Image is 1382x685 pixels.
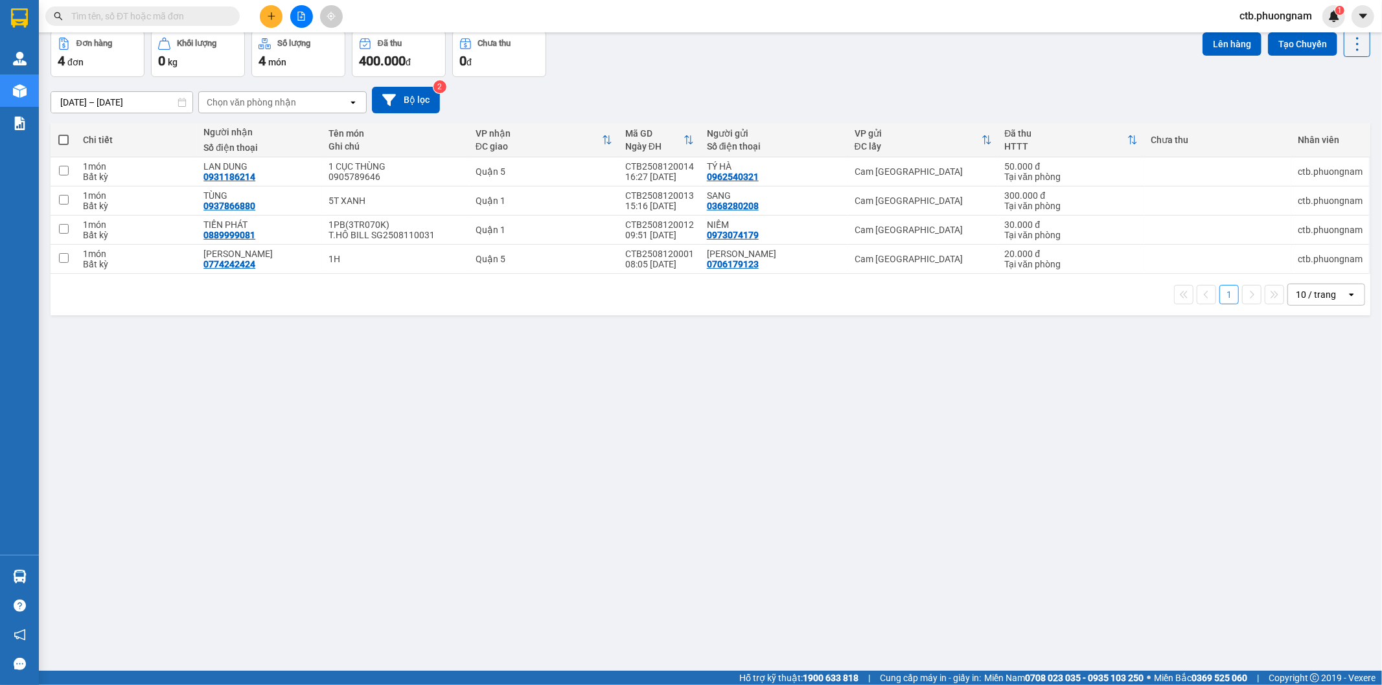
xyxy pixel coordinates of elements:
[378,39,402,48] div: Đã thu
[1192,673,1247,683] strong: 0369 525 060
[625,128,684,139] div: Mã GD
[141,16,172,47] img: logo.jpg
[476,225,612,235] div: Quận 1
[51,92,192,113] input: Select a date range.
[625,219,694,230] div: CTB2508120012
[203,161,316,172] div: LAN DUNG
[855,225,992,235] div: Cam [GEOGRAPHIC_DATA]
[327,12,336,21] span: aim
[880,671,981,685] span: Cung cấp máy in - giấy in:
[625,190,694,201] div: CTB2508120013
[16,84,71,167] b: Phương Nam Express
[67,57,84,67] span: đơn
[158,53,165,69] span: 0
[855,196,992,206] div: Cam [GEOGRAPHIC_DATA]
[625,249,694,259] div: CTB2508120001
[83,172,190,182] div: Bất kỳ
[452,30,546,77] button: Chưa thu0đ
[1005,141,1127,152] div: HTTT
[625,259,694,269] div: 08:05 [DATE]
[83,161,190,172] div: 1 món
[1005,190,1138,201] div: 300.000 đ
[625,230,694,240] div: 09:51 [DATE]
[707,190,842,201] div: SANG
[625,161,694,172] div: CTB2508120014
[476,166,612,177] div: Quận 5
[352,30,446,77] button: Đã thu400.000đ
[1298,196,1363,206] div: ctb.phuongnam
[207,96,296,109] div: Chọn văn phòng nhận
[328,128,463,139] div: Tên món
[14,629,26,641] span: notification
[1298,225,1363,235] div: ctb.phuongnam
[328,196,463,206] div: 5T XANH
[1257,671,1259,685] span: |
[1005,128,1127,139] div: Đã thu
[203,201,255,211] div: 0937866880
[109,62,178,78] li: (c) 2017
[76,39,112,48] div: Đơn hàng
[277,39,310,48] div: Số lượng
[1147,675,1151,680] span: ⚪️
[260,5,282,28] button: plus
[359,53,406,69] span: 400.000
[707,161,842,172] div: TÝ HÀ
[13,52,27,65] img: warehouse-icon
[476,128,602,139] div: VP nhận
[203,259,255,269] div: 0774242424
[320,5,343,28] button: aim
[203,172,255,182] div: 0931186214
[707,219,842,230] div: NIỀM
[109,49,178,60] b: [DOMAIN_NAME]
[348,97,358,107] svg: open
[1005,230,1138,240] div: Tại văn phòng
[268,57,286,67] span: món
[406,57,411,67] span: đ
[71,9,224,23] input: Tìm tên, số ĐT hoặc mã đơn
[1203,32,1261,56] button: Lên hàng
[469,123,619,157] th: Toggle SortBy
[625,172,694,182] div: 16:27 [DATE]
[707,201,759,211] div: 0368280208
[83,249,190,259] div: 1 món
[328,254,463,264] div: 1H
[707,259,759,269] div: 0706179123
[83,219,190,230] div: 1 món
[203,230,255,240] div: 0889999081
[328,230,463,240] div: T.HÔ BILL SG2508110031
[625,141,684,152] div: Ngày ĐH
[151,30,245,77] button: Khối lượng0kg
[1310,673,1319,682] span: copyright
[1337,6,1342,15] span: 1
[1328,10,1340,22] img: icon-new-feature
[1005,161,1138,172] div: 50.000 đ
[13,84,27,98] img: warehouse-icon
[1298,166,1363,177] div: ctb.phuongnam
[1005,201,1138,211] div: Tại văn phòng
[51,30,144,77] button: Đơn hàng4đơn
[58,53,65,69] span: 4
[83,259,190,269] div: Bất kỳ
[998,123,1144,157] th: Toggle SortBy
[848,123,998,157] th: Toggle SortBy
[203,190,316,201] div: TÙNG
[1151,135,1285,145] div: Chưa thu
[267,12,276,21] span: plus
[707,128,842,139] div: Người gửi
[476,254,612,264] div: Quận 5
[1335,6,1344,15] sup: 1
[707,230,759,240] div: 0973074179
[1296,288,1336,301] div: 10 / trang
[1298,254,1363,264] div: ctb.phuongnam
[1229,8,1322,24] span: ctb.phuongnam
[372,87,440,113] button: Bộ lọc
[1005,172,1138,182] div: Tại văn phòng
[1219,285,1239,304] button: 1
[855,141,982,152] div: ĐC lấy
[328,161,463,172] div: 1 CỤC THÙNG
[739,671,858,685] span: Hỗ trợ kỹ thuật:
[476,196,612,206] div: Quận 1
[203,127,316,137] div: Người nhận
[855,128,982,139] div: VP gửi
[14,658,26,670] span: message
